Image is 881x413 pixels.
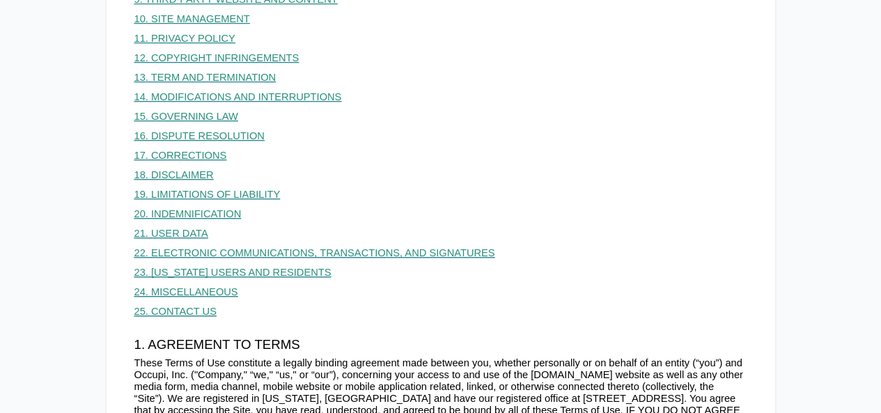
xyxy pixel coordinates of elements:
[134,33,235,44] a: 11. PRIVACY POLICY
[134,286,238,297] a: 24. MISCELLANEOUS
[134,72,276,83] a: 13. TERM AND TERMINATION
[134,189,281,200] a: 19. LIMITATIONS OF LIABILITY
[134,13,250,24] a: 10. SITE MANAGEMENT
[134,111,238,122] a: 15. GOVERNING LAW
[134,228,208,239] a: 21. USER DATA
[134,169,214,180] a: 18. DISCLAIMER
[134,150,227,161] a: 17. CORRECTIONS
[134,91,342,102] a: 14. MODIFICATIONS AND INTERRUPTIONS
[134,337,300,352] span: 1. AGREEMENT TO TERMS
[134,52,299,63] a: 12. COPYRIGHT INFRINGEMENTS
[134,130,265,141] a: 16. DISPUTE RESOLUTION
[134,306,217,317] a: 25. CONTACT US
[134,247,495,258] a: 22. ELECTRONIC COMMUNICATIONS, TRANSACTIONS, AND SIGNATURES
[134,267,332,278] a: 23. [US_STATE] USERS AND RESIDENTS
[134,208,242,219] a: 20. INDEMNIFICATION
